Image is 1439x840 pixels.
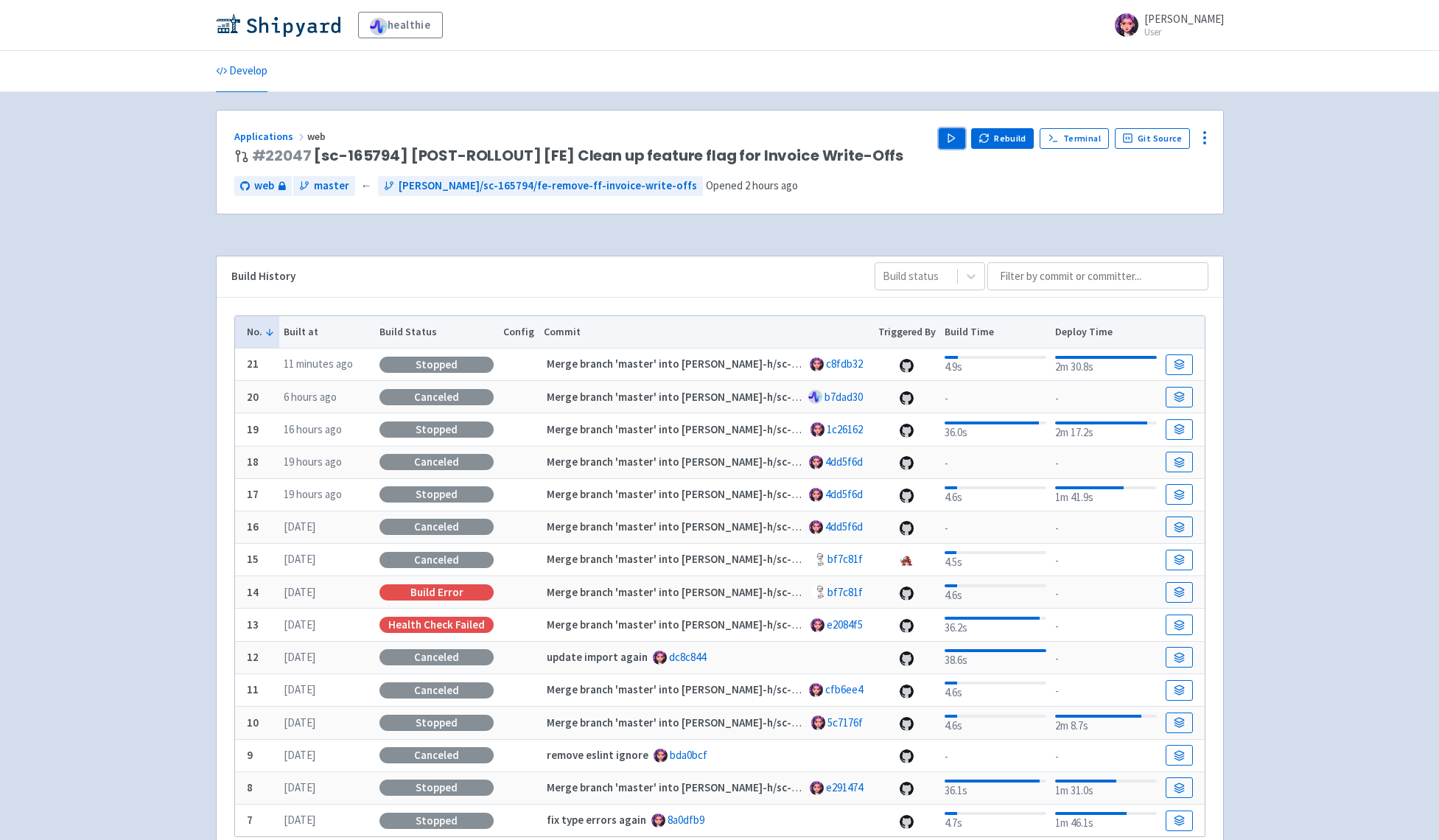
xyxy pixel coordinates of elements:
[668,813,704,827] a: 8a0dfb9
[827,422,863,436] a: 1c26162
[1055,583,1156,603] div: -
[379,715,494,731] div: Stopped
[547,487,990,501] strong: Merge branch 'master' into [PERSON_NAME]-h/sc-165794/fe-remove-ff-invoice-write-offs
[825,455,863,469] a: 4dd5f6d
[1055,809,1156,832] div: 1m 46.1s
[945,581,1046,604] div: 4.6s
[539,316,873,349] th: Commit
[499,316,539,349] th: Config
[827,715,863,729] a: 5c7176f
[1166,517,1192,537] a: Build Details
[358,12,443,38] a: healthie
[873,316,940,349] th: Triggered By
[379,584,494,601] div: Build Error
[284,585,315,599] time: [DATE]
[945,614,1046,637] div: 36.2s
[307,130,328,143] span: web
[247,552,259,566] b: 15
[824,390,863,404] a: b7dad30
[1055,483,1156,506] div: 1m 41.9s
[547,552,990,566] strong: Merge branch 'master' into [PERSON_NAME]-h/sc-165794/fe-remove-ff-invoice-write-offs
[1055,388,1156,407] div: -
[254,178,274,195] span: web
[247,487,259,501] b: 17
[1055,419,1156,441] div: 2m 17.2s
[247,617,259,631] b: 13
[1144,27,1224,37] small: User
[1055,452,1156,472] div: -
[379,357,494,373] div: Stopped
[216,51,267,92] a: Develop
[284,813,315,827] time: [DATE]
[827,617,863,631] a: e2084f5
[1166,713,1192,733] a: Build Details
[379,813,494,829] div: Stopped
[1051,316,1161,349] th: Deploy Time
[826,357,863,371] a: c8fdb32
[971,128,1034,149] button: Rebuild
[745,178,798,192] time: 2 hours ago
[375,316,499,349] th: Build Status
[234,130,307,143] a: Applications
[670,748,707,762] a: bda0bcf
[247,682,259,696] b: 11
[1166,615,1192,635] a: Build Details
[1166,387,1192,407] a: Build Details
[987,262,1208,290] input: Filter by commit or committer...
[284,422,342,436] time: 16 hours ago
[1115,128,1191,149] a: Git Source
[284,390,337,404] time: 6 hours ago
[247,390,259,404] b: 20
[379,486,494,503] div: Stopped
[284,487,342,501] time: 19 hours ago
[1166,550,1192,570] a: Build Details
[945,646,1046,669] div: 38.6s
[945,777,1046,799] div: 36.1s
[284,617,315,631] time: [DATE]
[1166,777,1192,798] a: Build Details
[825,519,863,533] a: 4dd5f6d
[247,715,259,729] b: 10
[1144,12,1224,26] span: [PERSON_NAME]
[1166,419,1192,440] a: Build Details
[547,780,990,794] strong: Merge branch 'master' into [PERSON_NAME]-h/sc-165794/fe-remove-ff-invoice-write-offs
[231,268,851,285] div: Build History
[547,650,648,664] strong: update import again
[945,353,1046,376] div: 4.9s
[379,519,494,535] div: Canceled
[1166,582,1192,603] a: Build Details
[293,176,355,196] a: master
[379,454,494,470] div: Canceled
[1055,777,1156,799] div: 1m 31.0s
[1166,354,1192,375] a: Build Details
[379,649,494,665] div: Canceled
[378,176,703,196] a: [PERSON_NAME]/sc-165794/fe-remove-ff-invoice-write-offs
[1055,648,1156,668] div: -
[945,483,1046,506] div: 4.6s
[945,548,1046,571] div: 4.5s
[669,650,706,664] a: dc8c844
[547,682,990,696] strong: Merge branch 'master' into [PERSON_NAME]-h/sc-165794/fe-remove-ff-invoice-write-offs
[547,813,646,827] strong: fix type errors again
[945,746,1046,766] div: -
[547,455,990,469] strong: Merge branch 'master' into [PERSON_NAME]-h/sc-165794/fe-remove-ff-invoice-write-offs
[247,813,253,827] b: 7
[216,13,340,37] img: Shipyard logo
[1040,128,1108,149] a: Terminal
[706,178,798,192] span: Opened
[1055,550,1156,570] div: -
[945,517,1046,537] div: -
[247,585,259,599] b: 14
[1166,484,1192,505] a: Build Details
[1055,712,1156,735] div: 2m 8.7s
[379,747,494,763] div: Canceled
[945,809,1046,832] div: 4.7s
[547,617,990,631] strong: Merge branch 'master' into [PERSON_NAME]-h/sc-165794/fe-remove-ff-invoice-write-offs
[379,389,494,405] div: Canceled
[247,324,275,340] button: No.
[247,422,259,436] b: 19
[547,748,648,762] strong: remove eslint ignore
[284,519,315,533] time: [DATE]
[284,552,315,566] time: [DATE]
[945,419,1046,441] div: 36.0s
